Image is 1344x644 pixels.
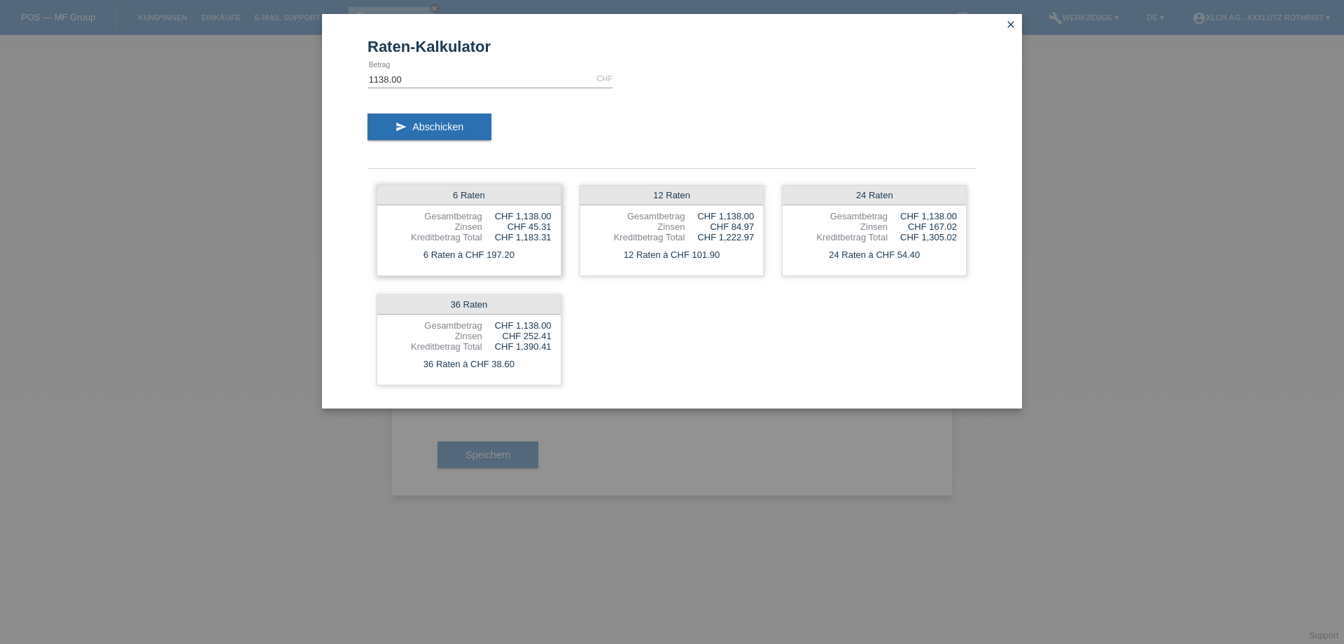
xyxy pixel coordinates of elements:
[580,246,764,264] div: 12 Raten à CHF 101.90
[386,320,482,331] div: Gesamtbetrag
[482,232,552,242] div: CHF 1,183.31
[888,232,957,242] div: CHF 1,305.02
[412,121,463,132] span: Abschicken
[685,232,754,242] div: CHF 1,222.97
[367,38,976,55] h1: Raten-Kalkulator
[377,246,561,264] div: 6 Raten à CHF 197.20
[367,114,491,140] button: send Abschicken
[685,221,754,232] div: CHF 84.97
[386,232,482,242] div: Kreditbetrag Total
[386,331,482,341] div: Zinsen
[482,211,552,221] div: CHF 1,138.00
[888,221,957,232] div: CHF 167.02
[1002,18,1020,34] a: close
[685,211,754,221] div: CHF 1,138.00
[783,186,966,205] div: 24 Raten
[783,246,966,264] div: 24 Raten à CHF 54.40
[1005,19,1016,30] i: close
[386,221,482,232] div: Zinsen
[580,186,764,205] div: 12 Raten
[589,221,685,232] div: Zinsen
[596,74,612,83] div: CHF
[888,211,957,221] div: CHF 1,138.00
[377,355,561,374] div: 36 Raten à CHF 38.60
[482,320,552,331] div: CHF 1,138.00
[386,341,482,352] div: Kreditbetrag Total
[589,232,685,242] div: Kreditbetrag Total
[482,331,552,341] div: CHF 252.41
[482,341,552,352] div: CHF 1,390.41
[792,221,888,232] div: Zinsen
[386,211,482,221] div: Gesamtbetrag
[377,295,561,315] div: 36 Raten
[482,221,552,232] div: CHF 45.31
[377,186,561,205] div: 6 Raten
[589,211,685,221] div: Gesamtbetrag
[792,211,888,221] div: Gesamtbetrag
[792,232,888,242] div: Kreditbetrag Total
[395,121,407,132] i: send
